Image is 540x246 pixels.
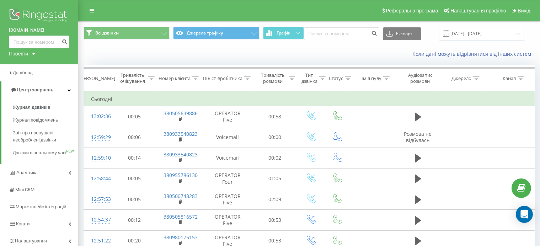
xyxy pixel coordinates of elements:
[95,30,119,36] span: Всі дзвінки
[91,109,105,123] div: 13:02:36
[9,36,69,48] input: Пошук за номером
[79,75,115,81] div: [PERSON_NAME]
[13,146,78,159] a: Дзвінки в реальному часіNEW
[386,8,438,14] span: Реферальна програма
[164,213,198,220] a: 380505816572
[253,168,297,189] td: 01:05
[91,130,105,144] div: 12:59:29
[173,27,259,39] button: Джерела трафіку
[503,75,516,81] div: Канал
[253,127,297,148] td: 00:00
[518,8,530,14] span: Вихід
[91,192,105,206] div: 12:57:53
[203,189,253,210] td: OPERATOR Five
[253,210,297,230] td: 00:53
[403,72,437,84] div: Аудіозапис розмови
[118,72,146,84] div: Тривалість очікування
[203,75,242,81] div: ПІБ співробітника
[203,168,253,189] td: OPERATOR Four
[203,127,253,148] td: Voicemail
[159,75,191,81] div: Номер клієнта
[13,117,58,124] span: Журнал повідомлень
[1,81,78,98] a: Центр звернень
[112,148,157,168] td: 00:14
[383,27,421,40] button: Експорт
[112,210,157,230] td: 00:12
[16,170,38,175] span: Аналiтика
[112,127,157,148] td: 00:06
[13,114,78,127] a: Журнал повідомлень
[412,50,535,57] a: Коли дані можуть відрізнятися вiд інших систем
[164,193,198,199] a: 380500748283
[16,221,30,226] span: Кошти
[259,72,287,84] div: Тривалість розмови
[516,206,533,223] div: Open Intercom Messenger
[91,213,105,227] div: 12:54:37
[13,101,78,114] a: Журнал дзвінків
[253,189,297,210] td: 02:09
[9,50,28,57] div: Проекти
[203,106,253,127] td: OPERATOR Five
[450,8,506,14] span: Налаштування профілю
[17,87,53,92] span: Центр звернень
[15,238,47,244] span: Налаштування
[9,27,69,34] a: [DOMAIN_NAME]
[203,148,253,168] td: Voicemail
[84,27,170,39] button: Всі дзвінки
[404,130,432,144] span: Розмова не відбулась
[253,106,297,127] td: 00:58
[329,75,343,81] div: Статус
[164,151,198,158] a: 380933540823
[451,75,471,81] div: Джерело
[16,204,66,209] span: Маркетплейс інтеграцій
[362,75,381,81] div: Ім'я пулу
[112,106,157,127] td: 00:05
[277,31,291,36] span: Графік
[112,168,157,189] td: 00:05
[164,234,198,241] a: 380980175153
[164,110,198,117] a: 380505639886
[15,187,34,192] span: Mini CRM
[91,172,105,186] div: 12:58:44
[301,72,317,84] div: Тип дзвінка
[13,149,66,156] span: Дзвінки в реальному часі
[13,70,33,75] span: Дашборд
[164,172,198,178] a: 380955786130
[253,148,297,168] td: 00:02
[91,151,105,165] div: 12:59:10
[13,104,50,111] span: Журнал дзвінків
[9,7,69,25] img: Ringostat logo
[164,130,198,137] a: 380933540823
[203,210,253,230] td: OPERATOR Five
[13,129,75,144] span: Звіт про пропущені необроблені дзвінки
[13,127,78,146] a: Звіт про пропущені необроблені дзвінки
[112,189,157,210] td: 00:05
[304,27,379,40] input: Пошук за номером
[263,27,304,39] button: Графік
